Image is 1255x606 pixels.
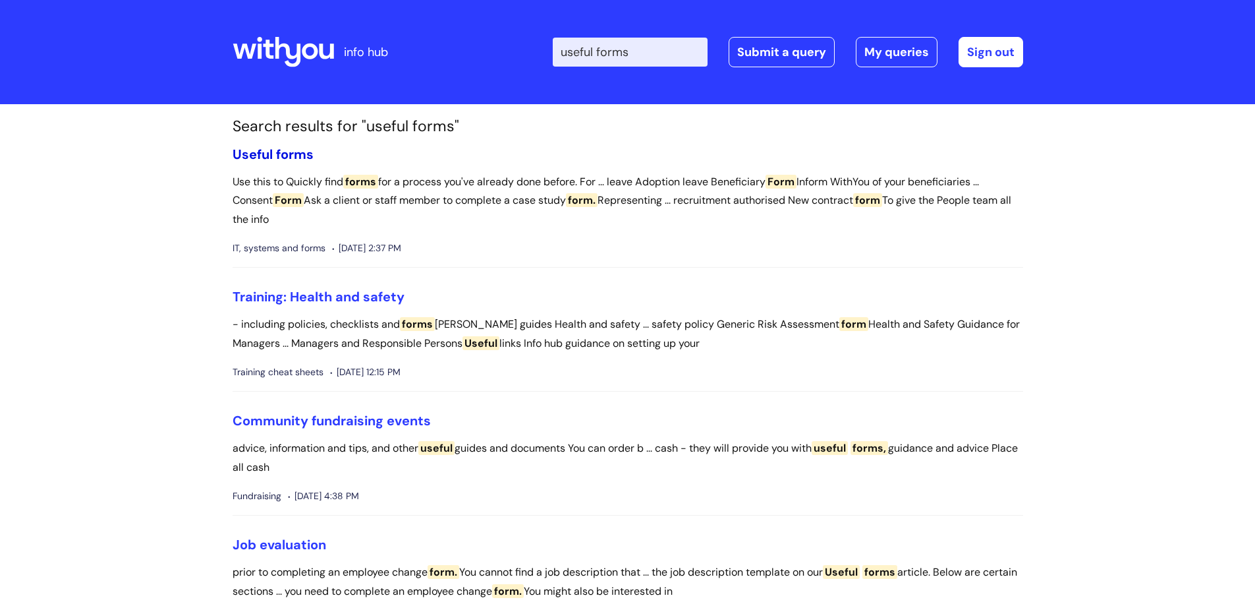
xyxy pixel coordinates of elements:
h1: Search results for "useful forms" [233,117,1023,136]
span: Useful [823,565,860,579]
span: Fundraising [233,488,281,504]
span: form. [492,584,524,598]
div: | - [553,37,1023,67]
span: Form [273,193,304,207]
span: forms [862,565,897,579]
span: form [839,317,868,331]
span: Useful [462,336,499,350]
span: [DATE] 2:37 PM [332,240,401,257]
span: useful [812,441,848,455]
span: [DATE] 12:15 PM [330,364,401,380]
input: Search [553,38,708,67]
a: Training: Health and safety [233,288,404,305]
span: forms [276,146,314,163]
span: forms [343,175,378,189]
span: form. [566,193,598,207]
p: - including policies, checklists and [PERSON_NAME] guides Health and safety ... safety policy Gen... [233,315,1023,353]
span: Training cheat sheets [233,364,323,380]
a: Community fundraising events [233,412,431,429]
a: Job evaluation [233,536,326,553]
span: forms, [851,441,888,455]
span: form. [428,565,459,579]
span: Useful [233,146,273,163]
span: forms [400,317,435,331]
p: advice, information and tips, and other guides and documents You can order b ... cash - they will... [233,439,1023,477]
p: Use this to Quickly find for a process you've already done before. For ... leave Adoption leave B... [233,173,1023,229]
span: Form [766,175,796,189]
span: [DATE] 4:38 PM [288,488,359,504]
a: Useful forms [233,146,314,163]
a: My queries [856,37,937,67]
span: useful [418,441,455,455]
p: prior to completing an employee change You cannot find a job description that ... the job descrip... [233,563,1023,601]
a: Sign out [959,37,1023,67]
p: info hub [344,42,388,63]
span: IT, systems and forms [233,240,325,257]
span: form [853,193,882,207]
a: Submit a query [729,37,835,67]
